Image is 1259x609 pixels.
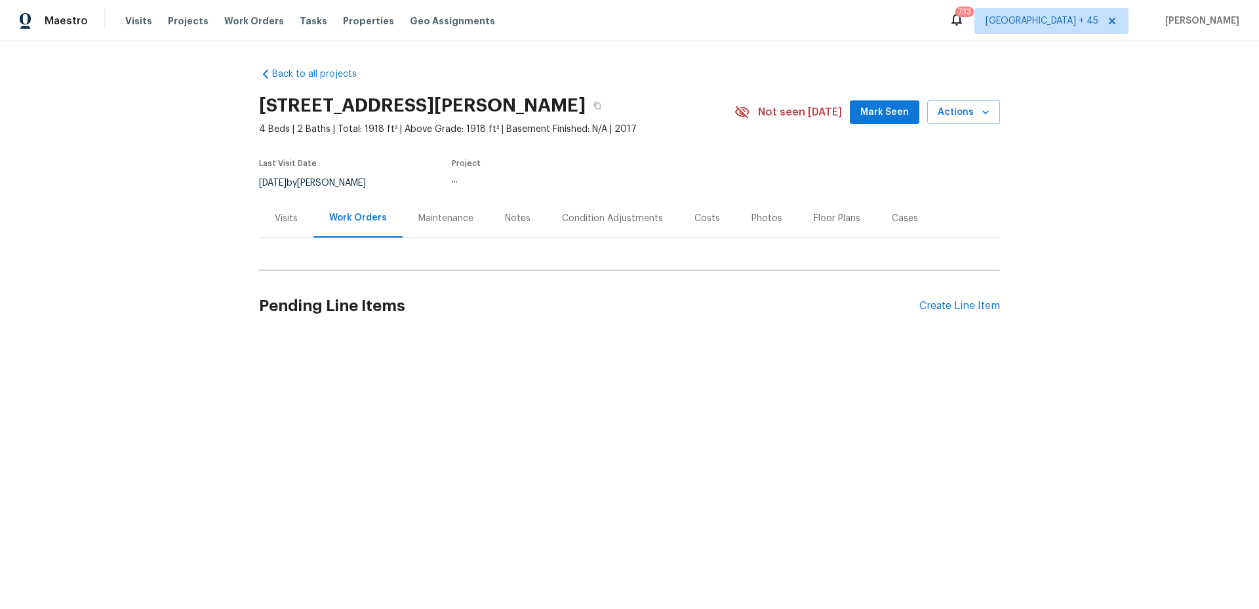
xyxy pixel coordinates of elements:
span: 4 Beds | 2 Baths | Total: 1918 ft² | Above Grade: 1918 ft² | Basement Finished: N/A | 2017 [259,123,734,136]
span: Not seen [DATE] [758,106,842,119]
span: [DATE] [259,178,287,188]
div: Work Orders [329,211,387,224]
div: Maintenance [418,212,473,225]
a: Back to all projects [259,68,385,81]
span: Properties [343,14,394,28]
div: Condition Adjustments [562,212,663,225]
span: Project [452,159,481,167]
div: Costs [694,212,720,225]
span: Visits [125,14,152,28]
div: 733 [958,5,971,18]
span: Last Visit Date [259,159,317,167]
div: Notes [505,212,530,225]
button: Actions [927,100,1000,125]
span: Mark Seen [860,104,909,121]
div: Visits [275,212,298,225]
span: Geo Assignments [410,14,495,28]
h2: Pending Line Items [259,276,919,337]
span: Work Orders [224,14,284,28]
span: Tasks [300,16,327,26]
span: [PERSON_NAME] [1160,14,1239,28]
div: ... [452,175,704,184]
span: Projects [168,14,209,28]
span: Maestro [45,14,88,28]
span: Actions [938,104,989,121]
div: Floor Plans [814,212,860,225]
button: Mark Seen [850,100,919,125]
div: by [PERSON_NAME] [259,175,382,191]
div: Photos [751,212,782,225]
div: Cases [892,212,918,225]
h2: [STREET_ADDRESS][PERSON_NAME] [259,99,586,112]
div: Create Line Item [919,300,1000,312]
button: Copy Address [586,94,609,117]
span: [GEOGRAPHIC_DATA] + 45 [986,14,1098,28]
